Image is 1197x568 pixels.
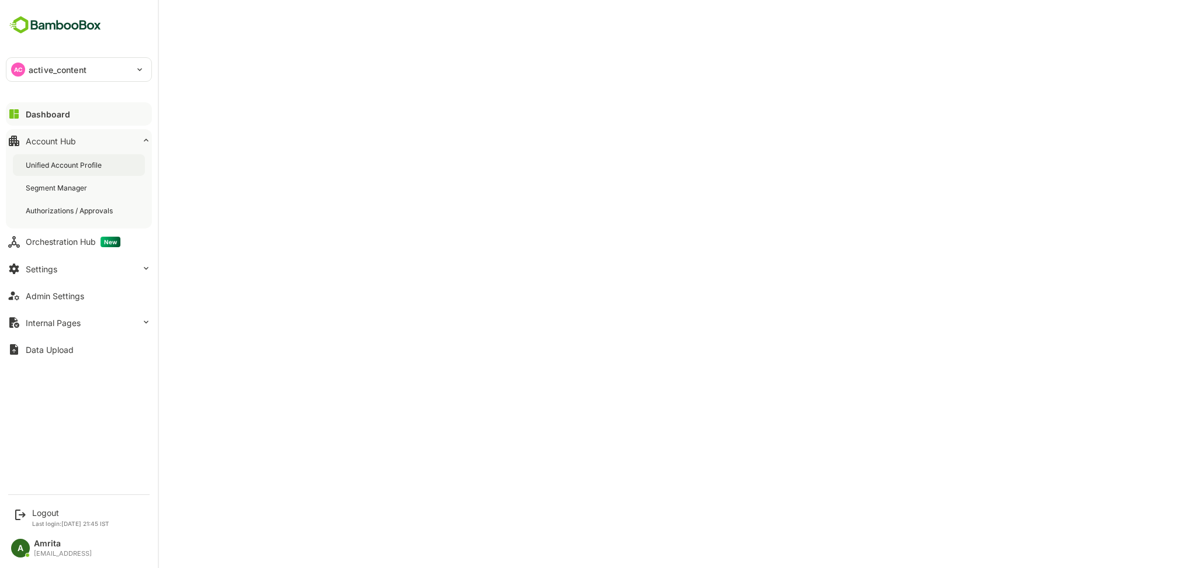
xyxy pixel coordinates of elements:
[101,237,120,247] span: New
[34,550,92,557] div: [EMAIL_ADDRESS]
[26,136,76,146] div: Account Hub
[6,257,152,280] button: Settings
[6,102,152,126] button: Dashboard
[32,508,109,518] div: Logout
[6,14,105,36] img: BambooboxFullLogoMark.5f36c76dfaba33ec1ec1367b70bb1252.svg
[32,520,109,527] p: Last login: [DATE] 21:45 IST
[26,345,74,355] div: Data Upload
[6,58,151,81] div: ACactive_content
[6,284,152,307] button: Admin Settings
[29,64,87,76] p: active_content
[34,539,92,549] div: Amrita
[11,63,25,77] div: AC
[11,539,30,557] div: A
[26,237,120,247] div: Orchestration Hub
[26,291,84,301] div: Admin Settings
[26,264,57,274] div: Settings
[6,338,152,361] button: Data Upload
[26,206,115,216] div: Authorizations / Approvals
[6,230,152,254] button: Orchestration HubNew
[6,311,152,334] button: Internal Pages
[26,318,81,328] div: Internal Pages
[6,129,152,153] button: Account Hub
[26,160,104,170] div: Unified Account Profile
[26,109,70,119] div: Dashboard
[26,183,89,193] div: Segment Manager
